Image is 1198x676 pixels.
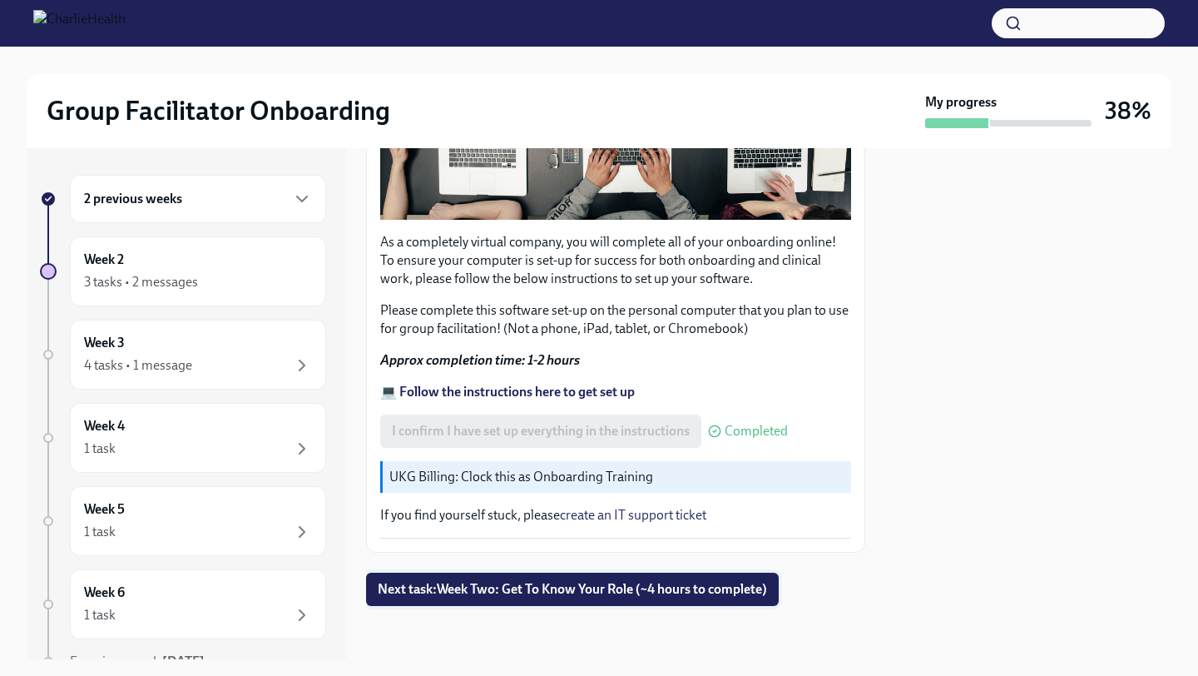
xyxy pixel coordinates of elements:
[40,320,326,390] a: Week 34 tasks • 1 message
[162,654,205,669] strong: [DATE]
[84,440,116,458] div: 1 task
[725,425,788,438] span: Completed
[925,93,997,112] strong: My progress
[84,523,116,541] div: 1 task
[84,356,192,375] div: 4 tasks • 1 message
[40,403,326,473] a: Week 41 task
[84,251,124,269] h6: Week 2
[380,384,635,400] a: 💻 Follow the instructions here to get set up
[70,175,326,223] div: 2 previous weeks
[33,10,126,37] img: CharlieHealth
[40,236,326,306] a: Week 23 tasks • 2 messages
[70,654,205,669] span: Experience ends
[47,94,390,127] h2: Group Facilitator Onboarding
[366,573,779,606] button: Next task:Week Two: Get To Know Your Role (~4 hours to complete)
[84,273,198,291] div: 3 tasks • 2 messages
[1105,96,1151,126] h3: 38%
[40,486,326,556] a: Week 51 task
[560,507,706,523] a: create an IT support ticket
[389,468,844,486] p: UKG Billing: Clock this as Onboarding Training
[40,569,326,639] a: Week 61 task
[380,506,851,524] p: If you find yourself stuck, please
[380,233,851,288] p: As a completely virtual company, you will complete all of your onboarding online! To ensure your ...
[84,606,116,624] div: 1 task
[380,301,851,338] p: Please complete this software set-up on the personal computer that you plan to use for group faci...
[84,190,182,208] h6: 2 previous weeks
[378,581,767,598] span: Next task : Week Two: Get To Know Your Role (~4 hours to complete)
[84,417,125,435] h6: Week 4
[84,500,125,519] h6: Week 5
[380,352,580,368] strong: Approx completion time: 1-2 hours
[84,334,125,352] h6: Week 3
[84,584,125,602] h6: Week 6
